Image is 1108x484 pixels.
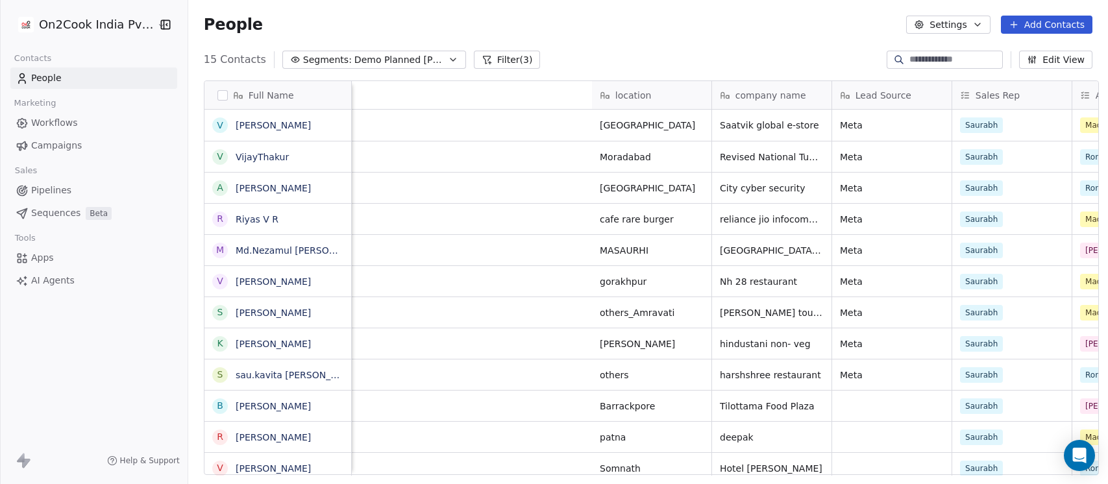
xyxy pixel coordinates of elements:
[204,15,263,34] span: People
[16,14,149,36] button: On2Cook India Pvt. Ltd.
[10,202,177,224] a: SequencesBeta
[217,368,223,381] div: s
[8,93,62,113] span: Marketing
[9,228,41,248] span: Tools
[236,183,311,193] a: [PERSON_NAME]
[217,212,223,226] div: R
[31,184,71,197] span: Pipelines
[840,151,944,163] span: Meta
[31,139,82,152] span: Campaigns
[217,274,223,288] div: V
[204,52,266,67] span: 15 Contacts
[31,274,75,287] span: AI Agents
[720,306,824,319] span: [PERSON_NAME] tourism and farms
[107,455,180,466] a: Help & Support
[354,53,445,67] span: Demo Planned [PERSON_NAME]
[720,213,824,226] span: reliance jio infocomm ltd
[960,398,1003,414] span: Saurabh
[600,151,704,163] span: Moradabad
[600,369,704,381] span: others
[217,150,223,163] div: V
[39,16,154,33] span: On2Cook India Pvt. Ltd.
[236,432,311,442] a: [PERSON_NAME]
[10,270,177,291] a: AI Agents
[960,305,1003,321] span: Saurabh
[236,401,311,411] a: [PERSON_NAME]
[31,116,78,130] span: Workflows
[86,207,112,220] span: Beta
[600,431,704,444] span: patna
[303,53,352,67] span: Segments:
[960,243,1003,258] span: Saurabh
[236,339,311,349] a: [PERSON_NAME]
[474,51,541,69] button: Filter(3)
[10,135,177,156] a: Campaigns
[840,182,944,195] span: Meta
[720,400,824,413] span: Tilottama Food Plaza
[615,89,652,102] span: location
[856,89,911,102] span: Lead Source
[840,369,944,381] span: Meta
[217,306,223,319] div: S
[217,337,223,350] div: K
[217,181,223,195] div: A
[960,461,1003,476] span: Saurabh
[1001,16,1092,34] button: Add Contacts
[236,276,311,287] a: [PERSON_NAME]
[720,275,824,288] span: Nh 28 restaurant
[10,67,177,89] a: People
[10,112,177,134] a: Workflows
[217,430,223,444] div: R
[600,275,704,288] span: gorakhpur
[8,49,57,68] span: Contacts
[720,462,824,475] span: Hotel [PERSON_NAME]
[204,110,352,476] div: grid
[840,244,944,257] span: Meta
[832,81,952,109] div: Lead Source
[9,161,43,180] span: Sales
[600,337,704,350] span: [PERSON_NAME]
[236,152,289,162] a: VijayThakur
[840,337,944,350] span: Meta
[600,400,704,413] span: Barrackpore
[1064,440,1095,471] div: Open Intercom Messenger
[960,367,1003,383] span: Saurabh
[31,71,62,85] span: People
[600,306,704,319] span: others_Amravati
[216,243,224,257] div: M
[840,119,944,132] span: Meta
[600,119,704,132] span: [GEOGRAPHIC_DATA]
[720,151,824,163] span: Revised National Tuberclosis Control Program
[217,461,223,475] div: V
[960,149,1003,165] span: Saurabh
[600,244,704,257] span: MASAURHI
[204,81,351,109] div: Full Name
[906,16,990,34] button: Settings
[960,336,1003,352] span: Saurabh
[600,462,704,475] span: Somnath
[600,213,704,226] span: cafe rare burger
[840,306,944,319] span: Meta
[600,182,704,195] span: [GEOGRAPHIC_DATA]
[120,455,180,466] span: Help & Support
[217,399,223,413] div: B
[18,17,34,32] img: on2cook%20logo-04%20copy.jpg
[960,117,1003,133] span: Saurabh
[236,245,371,256] a: Md.Nezamul [PERSON_NAME]
[960,274,1003,289] span: Saurabh
[236,120,311,130] a: [PERSON_NAME]
[960,430,1003,445] span: Saurabh
[840,213,944,226] span: Meta
[840,275,944,288] span: Meta
[10,247,177,269] a: Apps
[31,251,54,265] span: Apps
[236,370,361,380] a: sau.kavita [PERSON_NAME]
[976,89,1020,102] span: Sales Rep
[960,180,1003,196] span: Saurabh
[720,182,824,195] span: City cyber security
[720,431,824,444] span: deepak
[735,89,806,102] span: company name
[236,308,311,318] a: [PERSON_NAME]
[720,119,824,132] span: Saatvik global e-store
[712,81,831,109] div: company name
